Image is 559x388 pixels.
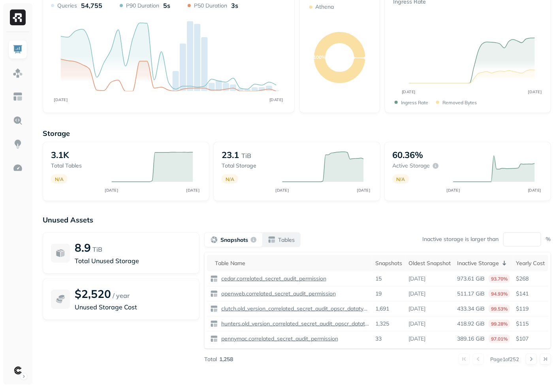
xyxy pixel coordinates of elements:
[75,256,191,266] p: Total Unused Storage
[490,356,519,363] p: Page 1 of 252
[210,320,218,328] img: table
[375,320,389,328] p: 1,325
[408,320,425,328] p: [DATE]
[194,2,227,9] p: P50 Duration
[75,241,91,254] p: 8.9
[220,320,369,328] p: hunters.old_version_correlated_secret_audit_opscr_datatypes
[442,100,477,105] p: Removed bytes
[43,129,551,138] p: Storage
[13,115,23,126] img: Query Explorer
[401,100,428,105] p: Ingress Rate
[51,149,69,160] p: 3.1K
[220,290,336,298] p: openweb.correlated_secret_audit_permission
[457,260,499,267] p: Inactive Storage
[218,320,369,328] a: hunters.old_version_correlated_secret_audit_opscr_datatypes
[489,275,510,283] p: 93.70%
[210,290,218,298] img: table
[393,149,423,160] p: 60.36%
[163,2,170,9] p: 5s
[126,2,159,9] p: P90 Duration
[210,335,218,343] img: table
[357,188,371,192] tspan: [DATE]
[54,97,68,102] tspan: [DATE]
[375,260,402,267] div: Snapshots
[13,68,23,78] img: Assets
[375,290,382,298] p: 19
[457,305,485,313] p: 433.34 GiB
[13,163,23,173] img: Optimization
[220,335,338,343] p: pennymac.correlated_secret_audit_permission
[204,356,217,363] p: Total
[408,260,451,267] div: Oldest Snapshot
[215,260,369,267] div: Table Name
[222,162,274,170] p: Total storage
[92,245,102,254] p: TiB
[219,356,233,363] p: 1,258
[12,365,23,376] img: Clutch
[10,9,26,25] img: Ryft
[186,188,200,192] tspan: [DATE]
[516,290,545,298] p: $141
[220,305,369,313] p: clutch.old_version_correlated_secret_audit_opscr_datatypes
[57,2,77,9] p: Queries
[408,275,425,283] p: [DATE]
[218,275,326,283] a: cedar.correlated_secret_audit_permission
[489,335,510,343] p: 97.01%
[528,188,541,192] tspan: [DATE]
[457,335,485,343] p: 389.16 GiB
[220,275,326,283] p: cedar.correlated_secret_audit_permission
[13,92,23,102] img: Asset Explorer
[13,139,23,149] img: Insights
[516,260,545,267] div: Yearly Cost
[489,320,510,328] p: 99.28%
[269,97,283,102] tspan: [DATE]
[218,290,336,298] a: openweb.correlated_secret_audit_permission
[55,176,64,182] p: N/A
[75,302,191,312] p: Unused Storage Cost
[231,2,238,9] p: 3s
[516,305,545,313] p: $119
[408,305,425,313] p: [DATE]
[546,235,551,243] p: %
[457,275,485,283] p: 973.61 GiB
[397,176,405,182] p: N/A
[210,305,218,313] img: table
[516,335,545,343] p: $107
[375,275,382,283] p: 15
[278,236,295,244] p: Tables
[220,236,248,244] p: Snapshots
[113,291,130,300] p: / year
[422,235,499,243] p: Inactive storage is larger than
[457,320,485,328] p: 418.92 GiB
[375,335,382,343] p: 33
[218,305,369,313] a: clutch.old_version_correlated_secret_audit_opscr_datatypes
[316,3,334,11] p: Athena
[241,151,251,160] p: TiB
[516,320,545,328] p: $115
[402,89,416,94] tspan: [DATE]
[528,89,542,94] tspan: [DATE]
[276,188,289,192] tspan: [DATE]
[226,176,234,182] p: N/A
[105,188,119,192] tspan: [DATE]
[393,162,430,170] p: Active storage
[408,290,425,298] p: [DATE]
[75,287,111,301] p: $2,520
[446,188,460,192] tspan: [DATE]
[222,149,239,160] p: 23.1
[218,335,338,343] a: pennymac.correlated_secret_audit_permission
[43,215,551,224] p: Unused Assets
[457,290,485,298] p: 511.17 GiB
[408,335,425,343] p: [DATE]
[210,275,218,283] img: table
[516,275,545,283] p: $268
[13,44,23,55] img: Dashboard
[375,305,389,313] p: 1,691
[489,290,510,298] p: 94.93%
[81,2,102,9] p: 54,755
[313,55,326,60] text: 100%
[489,305,510,313] p: 99.53%
[51,162,104,170] p: Total tables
